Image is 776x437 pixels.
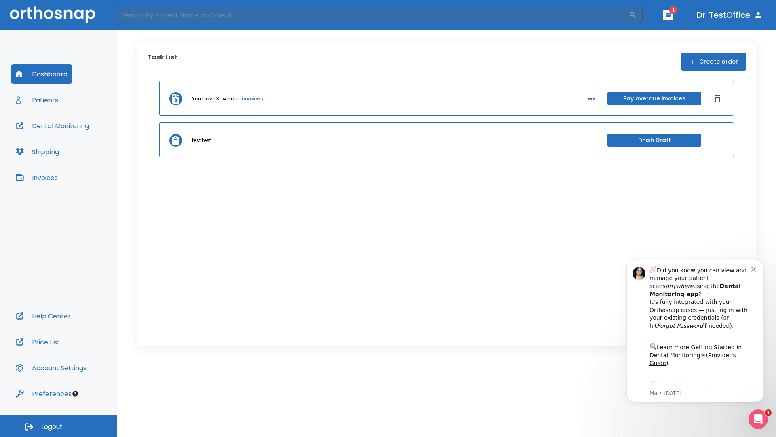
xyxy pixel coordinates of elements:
[147,53,177,71] p: Task List
[681,53,746,71] button: Create order
[11,168,63,187] button: Invoices
[711,92,724,105] button: Dismiss
[35,137,137,144] p: Message from Ma, sent 5w ago
[11,142,64,161] button: Shipping
[749,409,768,429] iframe: Intercom live chat
[242,95,263,102] a: invoices
[11,64,72,84] button: Dashboard
[614,252,776,407] iframe: Intercom notifications message
[607,92,701,105] button: Pay overdue invoices
[11,332,65,352] button: Price List
[11,384,76,403] button: Preferences
[694,8,766,22] button: Dr. TestOffice
[669,6,677,14] span: 1
[41,422,63,431] span: Logout
[137,13,143,19] button: Dismiss notification
[607,134,701,147] button: Finish Draft
[11,306,76,326] button: Help Center
[11,90,63,110] button: Patients
[765,409,772,416] span: 1
[192,137,211,144] p: test test
[72,390,79,397] div: Tooltip anchor
[35,129,107,144] a: App Store
[10,6,95,23] img: Orthosnap
[11,116,94,136] button: Dental Monitoring
[116,7,629,23] input: Search by Patient Name or Case #
[35,127,137,168] div: Download the app: | ​ Let us know if you need help getting started!
[192,95,240,102] p: You have 3 overdue
[11,358,91,378] button: Account Settings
